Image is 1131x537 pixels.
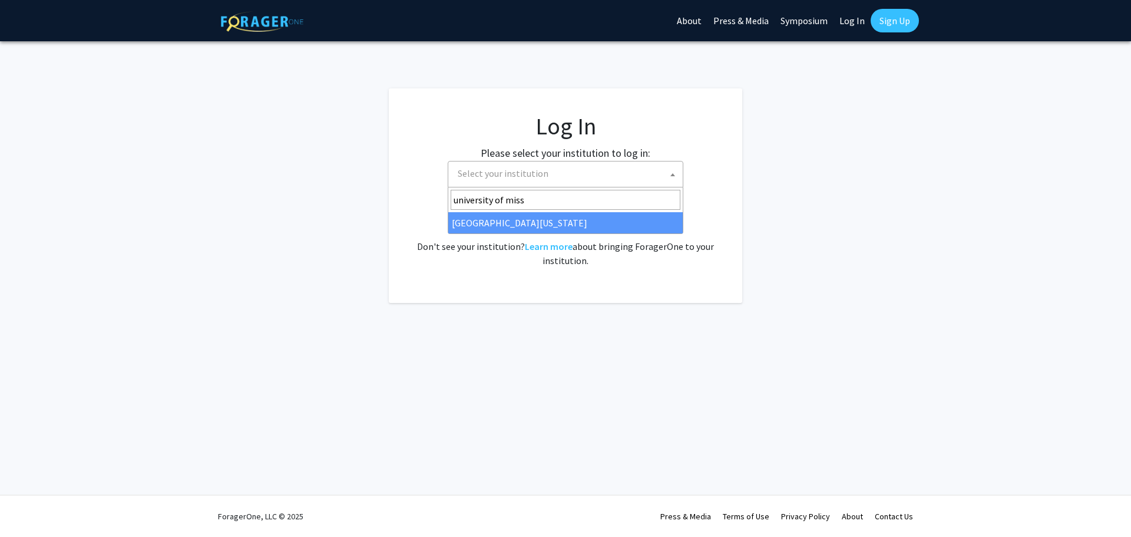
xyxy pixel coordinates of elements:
div: No account? . Don't see your institution? about bringing ForagerOne to your institution. [412,211,719,268]
label: Please select your institution to log in: [481,145,650,161]
span: Select your institution [458,167,548,179]
iframe: Chat [9,484,50,528]
a: Learn more about bringing ForagerOne to your institution [525,241,573,252]
a: Terms of Use [723,511,769,522]
div: ForagerOne, LLC © 2025 [218,496,303,537]
a: About [842,511,863,522]
a: Privacy Policy [781,511,830,522]
a: Press & Media [660,511,711,522]
span: Select your institution [453,162,683,186]
input: Search [451,190,680,210]
span: Select your institution [448,161,683,187]
a: Contact Us [875,511,913,522]
img: ForagerOne Logo [221,11,303,32]
li: [GEOGRAPHIC_DATA][US_STATE] [448,212,683,233]
a: Sign Up [871,9,919,32]
h1: Log In [412,112,719,140]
